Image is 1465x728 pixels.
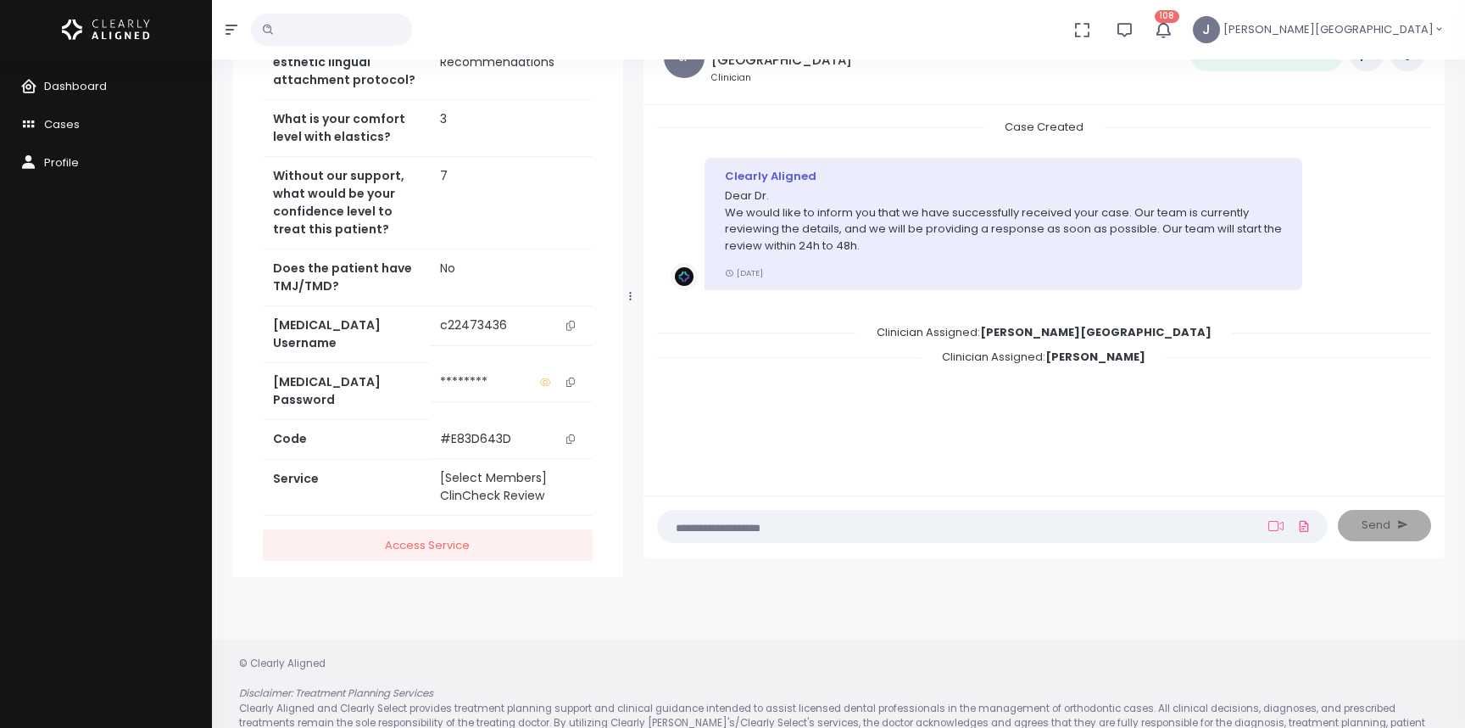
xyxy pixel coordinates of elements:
td: c22473436 [430,306,592,345]
th: Does the patient have TMJ/TMD? [263,249,430,306]
span: Clinician Assigned: [922,344,1166,370]
span: Case Created [984,114,1104,140]
span: [PERSON_NAME][GEOGRAPHIC_DATA] [1223,21,1434,38]
img: Logo Horizontal [62,12,150,48]
b: [PERSON_NAME] [1045,349,1145,365]
h5: [PERSON_NAME][GEOGRAPHIC_DATA] [711,37,904,68]
a: Add Loom Video [1265,519,1287,533]
span: J [1193,16,1220,43]
small: [DATE] [725,267,763,278]
th: Code [263,420,430,459]
th: [MEDICAL_DATA] Password [263,363,430,420]
th: Service [263,459,430,516]
span: Dashboard [44,78,107,94]
td: #E83D643D [430,420,592,459]
span: Clinician Assigned: [856,319,1232,345]
div: [Select Members] ClinCheck Review [440,469,582,505]
td: 3 [430,100,592,157]
div: Clearly Aligned [725,168,1282,185]
th: Without our support, what would be your confidence level to treat this patient? [263,157,430,249]
td: 7 [430,157,592,249]
em: Disclaimer: Treatment Planning Services [239,686,433,700]
small: Clinician [711,71,904,85]
div: scrollable content [232,17,623,577]
p: Dear Dr. We would like to inform you that we have successfully received your case. Our team is cu... [725,188,1282,254]
a: Access Service [263,529,593,561]
span: 108 [1155,10,1179,23]
span: Profile [44,154,79,171]
th: What is your comfort level with elastics? [263,100,430,157]
th: [MEDICAL_DATA] Username [263,306,430,363]
a: Add Files [1294,511,1314,541]
td: No [430,249,592,306]
b: [PERSON_NAME][GEOGRAPHIC_DATA] [980,324,1212,340]
span: Cases [44,116,80,132]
